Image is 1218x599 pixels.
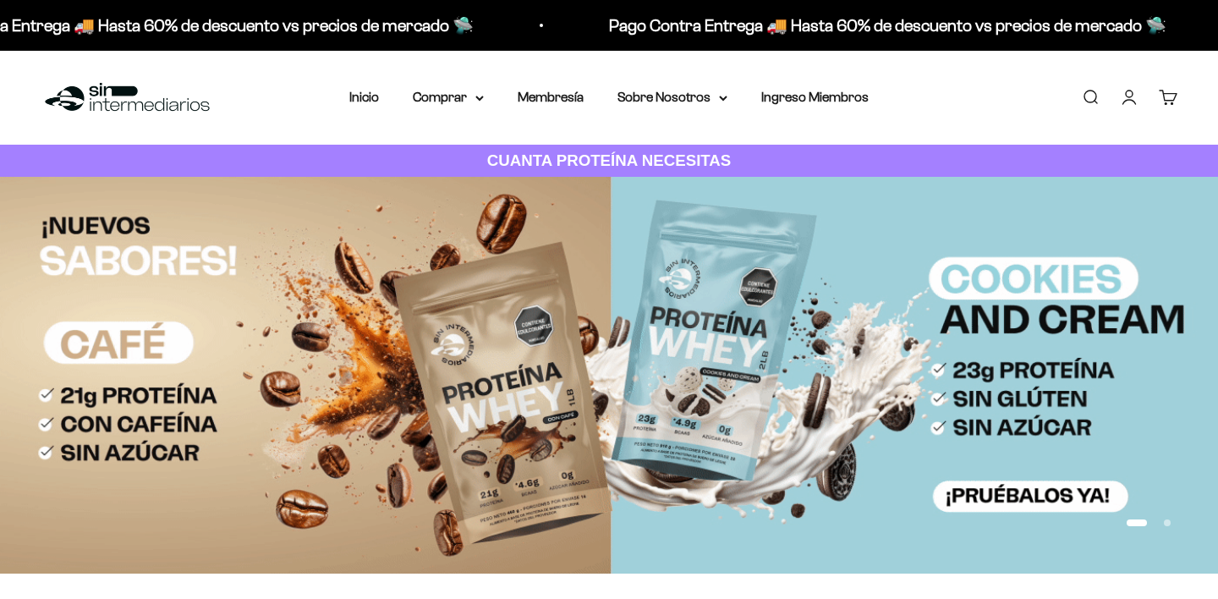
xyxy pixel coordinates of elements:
strong: CUANTA PROTEÍNA NECESITAS [487,151,732,169]
p: Pago Contra Entrega 🚚 Hasta 60% de descuento vs precios de mercado 🛸 [609,12,1166,39]
a: Inicio [349,90,379,104]
summary: Comprar [413,86,484,108]
a: Ingreso Miembros [761,90,869,104]
a: Membresía [518,90,584,104]
summary: Sobre Nosotros [617,86,727,108]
